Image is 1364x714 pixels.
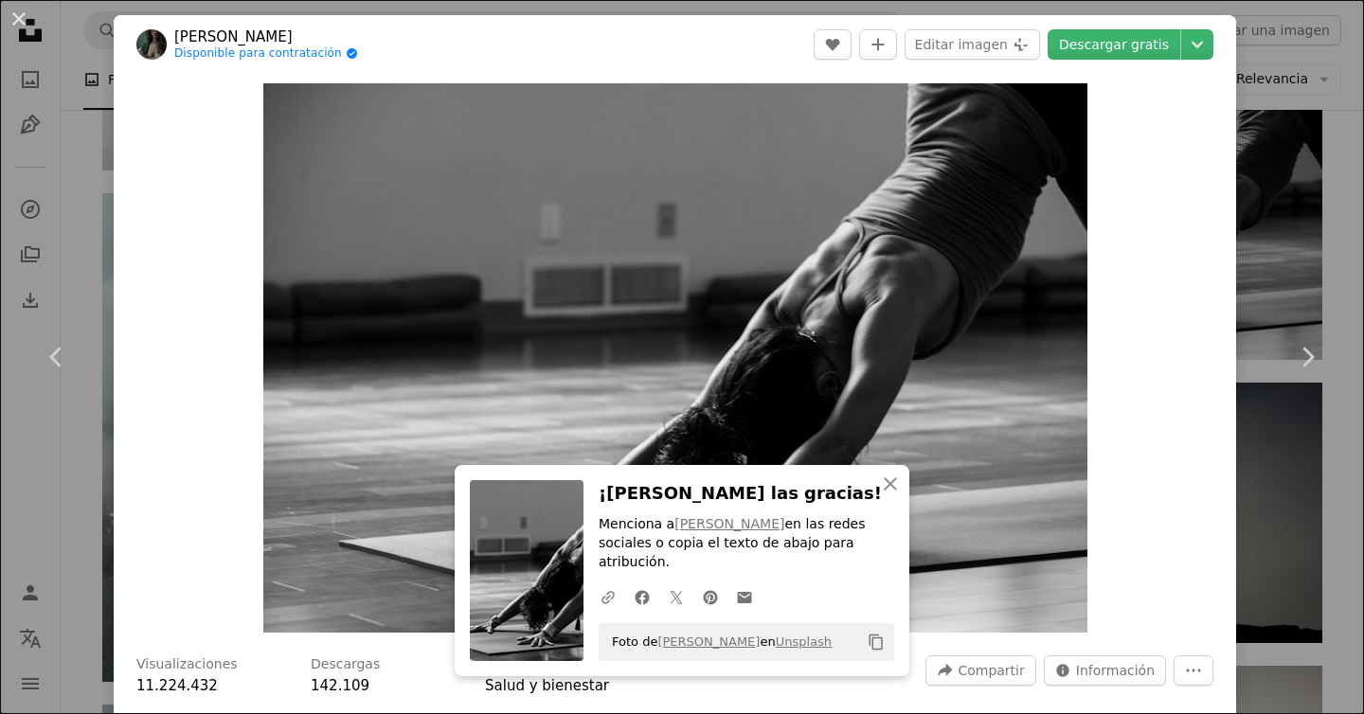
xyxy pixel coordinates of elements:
button: Me gusta [814,29,852,60]
a: [PERSON_NAME] [657,634,760,649]
img: Mujer con camiseta negra sin mangas y pantalones negros doblando su cuerpo en el suelo [263,83,1087,633]
h3: Descargas [311,655,380,674]
img: Ve al perfil de Ginny Rose Stewart [136,29,167,60]
a: Disponible para contratación [174,46,358,62]
button: Más acciones [1174,655,1213,686]
a: [PERSON_NAME] [674,516,784,531]
button: Estadísticas sobre esta imagen [1044,655,1166,686]
span: Compartir [958,656,1024,685]
h3: Visualizaciones [136,655,238,674]
a: Comparte en Twitter [659,578,693,616]
span: Foto de en [602,627,832,657]
a: Comparte en Pinterest [693,578,727,616]
button: Copiar al portapapeles [860,626,892,658]
button: Ampliar en esta imagen [263,83,1087,633]
span: 11.224.432 [136,677,218,694]
a: Descargar gratis [1048,29,1180,60]
button: Compartir esta imagen [925,655,1035,686]
a: [PERSON_NAME] [174,27,358,46]
a: Comparte en Facebook [625,578,659,616]
button: Elegir el tamaño de descarga [1181,29,1213,60]
span: 142.109 [311,677,369,694]
a: Unsplash [776,634,832,649]
h3: ¡[PERSON_NAME] las gracias! [599,480,894,508]
button: Añade a la colección [859,29,897,60]
p: Menciona a en las redes sociales o copia el texto de abajo para atribución. [599,515,894,572]
a: Siguiente [1250,266,1364,448]
span: Información [1076,656,1155,685]
button: Editar imagen [905,29,1040,60]
a: Salud y bienestar [485,677,609,694]
a: Comparte por correo electrónico [727,578,762,616]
